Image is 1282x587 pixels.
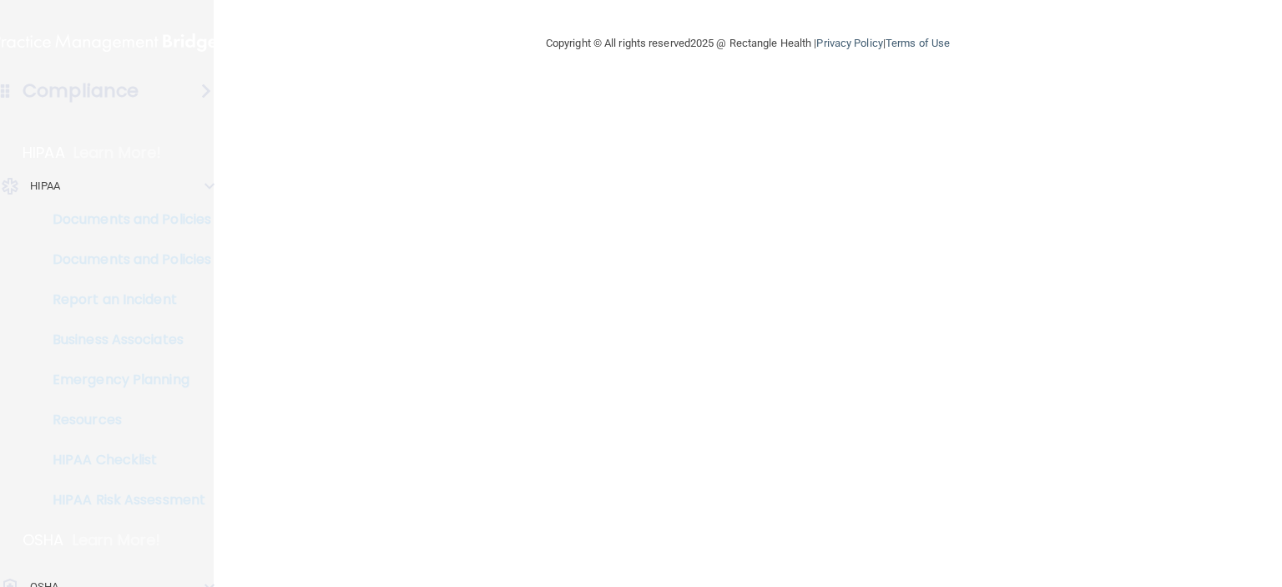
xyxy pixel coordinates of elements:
p: OSHA [23,530,64,550]
div: Copyright © All rights reserved 2025 @ Rectangle Health | | [443,17,1052,70]
a: Terms of Use [886,37,950,49]
p: Learn More! [73,530,161,550]
p: Business Associates [11,331,239,348]
h4: Compliance [23,79,139,103]
p: Resources [11,412,239,428]
p: HIPAA [30,176,61,196]
p: HIPAA Risk Assessment [11,492,239,509]
p: HIPAA Checklist [11,452,239,468]
p: Documents and Policies [11,211,239,228]
p: HIPAA [23,143,65,163]
p: Learn More! [73,143,162,163]
p: Documents and Policies [11,251,239,268]
a: Privacy Policy [816,37,882,49]
p: Emergency Planning [11,372,239,388]
p: Report an Incident [11,291,239,308]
